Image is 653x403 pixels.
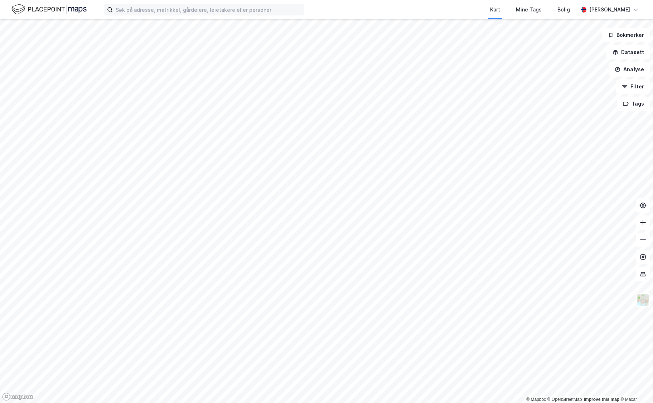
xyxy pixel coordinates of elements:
button: Analyse [609,62,650,77]
button: Bokmerker [602,28,650,42]
button: Datasett [606,45,650,59]
div: Mine Tags [516,5,542,14]
input: Søk på adresse, matrikkel, gårdeiere, leietakere eller personer [113,4,304,15]
div: [PERSON_NAME] [589,5,630,14]
button: Tags [617,97,650,111]
div: Bolig [557,5,570,14]
a: Improve this map [584,397,619,402]
a: Mapbox homepage [2,393,34,401]
button: Filter [616,79,650,94]
div: Kart [490,5,500,14]
img: Z [636,293,650,307]
div: Kontrollprogram for chat [617,369,653,403]
img: logo.f888ab2527a4732fd821a326f86c7f29.svg [11,3,87,16]
a: OpenStreetMap [547,397,582,402]
iframe: Chat Widget [617,369,653,403]
a: Mapbox [526,397,546,402]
